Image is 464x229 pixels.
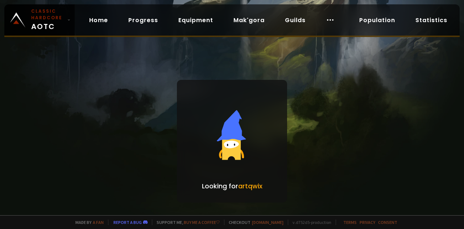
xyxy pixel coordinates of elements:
p: Looking for [202,181,262,191]
a: Progress [123,13,164,28]
a: Privacy [360,220,375,225]
a: a fan [93,220,104,225]
a: [DOMAIN_NAME] [252,220,283,225]
a: Home [83,13,114,28]
a: Population [353,13,401,28]
span: AOTC [31,8,65,32]
span: v. d752d5 - production [288,220,331,225]
span: Support me, [152,220,220,225]
span: artqwix [238,181,262,191]
a: Terms [343,220,357,225]
span: Checkout [224,220,283,225]
a: Consent [378,220,397,225]
a: Mak'gora [228,13,270,28]
span: Made by [71,220,104,225]
small: Classic Hardcore [31,8,65,21]
a: Equipment [173,13,219,28]
a: Classic HardcoreAOTC [4,4,75,36]
a: Report a bug [113,220,142,225]
a: Buy me a coffee [184,220,220,225]
a: Guilds [279,13,311,28]
a: Statistics [410,13,453,28]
